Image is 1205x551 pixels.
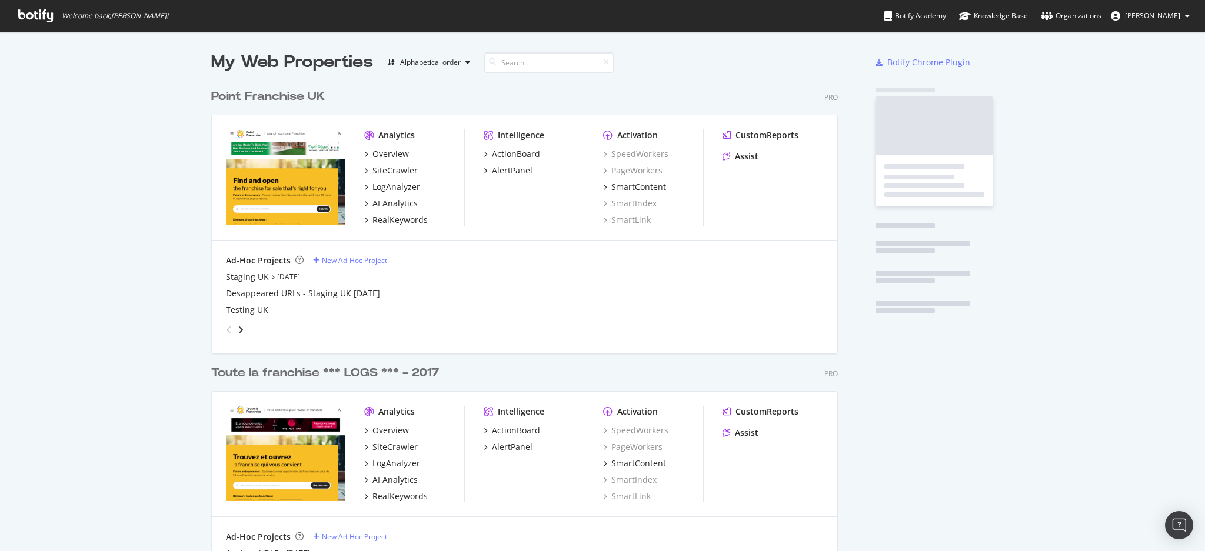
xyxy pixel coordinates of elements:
button: [PERSON_NAME] [1101,6,1199,25]
div: Intelligence [498,129,544,141]
div: AI Analytics [372,198,418,209]
a: Point Franchise UK [211,88,329,105]
div: AlertPanel [492,441,532,453]
div: Overview [372,148,409,160]
a: RealKeywords [364,214,428,226]
a: Staging UK [226,271,269,283]
div: Toute la franchise *** LOGS *** - 2017 [211,365,439,382]
div: angle-left [221,320,237,339]
a: LogAnalyzer [364,181,420,193]
div: Point Franchise UK [211,88,325,105]
a: Testing UK [226,304,268,316]
div: CustomReports [735,406,798,418]
a: PageWorkers [603,165,663,176]
div: AI Analytics [372,474,418,486]
div: Activation [617,129,658,141]
span: Welcome back, [PERSON_NAME] ! [62,11,168,21]
a: SmartIndex [603,474,657,486]
a: SmartContent [603,458,666,469]
div: LogAnalyzer [372,458,420,469]
div: SmartContent [611,458,666,469]
span: Gwendoline Barreau [1125,11,1180,21]
a: AI Analytics [364,474,418,486]
div: Organizations [1041,10,1101,22]
a: SmartIndex [603,198,657,209]
a: SiteCrawler [364,441,418,453]
div: Botify Chrome Plugin [887,56,970,68]
div: SmartContent [611,181,666,193]
a: AlertPanel [484,165,532,176]
a: ActionBoard [484,425,540,436]
a: Toute la franchise *** LOGS *** - 2017 [211,365,444,382]
div: AlertPanel [492,165,532,176]
a: AI Analytics [364,198,418,209]
div: LogAnalyzer [372,181,420,193]
div: Assist [735,427,758,439]
div: Open Intercom Messenger [1165,511,1193,539]
div: Ad-Hoc Projects [226,531,291,543]
a: Botify Chrome Plugin [876,56,970,68]
div: Alphabetical order [400,59,461,66]
div: Analytics [378,406,415,418]
div: CustomReports [735,129,798,141]
button: Alphabetical order [382,53,475,72]
div: New Ad-Hoc Project [322,532,387,542]
a: CustomReports [723,406,798,418]
div: Botify Academy [884,10,946,22]
div: RealKeywords [372,490,428,502]
div: Intelligence [498,406,544,418]
img: toute-la-franchise.com [226,406,345,501]
input: Search [484,52,614,73]
a: SmartLink [603,214,651,226]
a: New Ad-Hoc Project [313,255,387,265]
div: Pro [824,92,838,102]
a: [DATE] [277,272,300,282]
a: SmartLink [603,490,651,502]
div: My Web Properties [211,51,373,74]
div: ActionBoard [492,425,540,436]
div: ActionBoard [492,148,540,160]
div: Ad-Hoc Projects [226,255,291,266]
div: SiteCrawler [372,441,418,453]
div: New Ad-Hoc Project [322,255,387,265]
a: Assist [723,427,758,439]
div: Pro [824,369,838,379]
a: LogAnalyzer [364,458,420,469]
div: Knowledge Base [959,10,1028,22]
img: pointfranchise.co.uk [226,129,345,225]
div: Overview [372,425,409,436]
a: CustomReports [723,129,798,141]
a: Overview [364,425,409,436]
div: Assist [735,151,758,162]
div: Analytics [378,129,415,141]
a: ActionBoard [484,148,540,160]
a: PageWorkers [603,441,663,453]
a: SpeedWorkers [603,425,668,436]
div: RealKeywords [372,214,428,226]
a: Overview [364,148,409,160]
a: Desappeared URLs - Staging UK [DATE] [226,288,380,299]
a: RealKeywords [364,490,428,502]
a: SpeedWorkers [603,148,668,160]
a: New Ad-Hoc Project [313,532,387,542]
a: SmartContent [603,181,666,193]
a: AlertPanel [484,441,532,453]
a: Assist [723,151,758,162]
div: angle-right [237,324,245,336]
a: SiteCrawler [364,165,418,176]
div: SiteCrawler [372,165,418,176]
div: Activation [617,406,658,418]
